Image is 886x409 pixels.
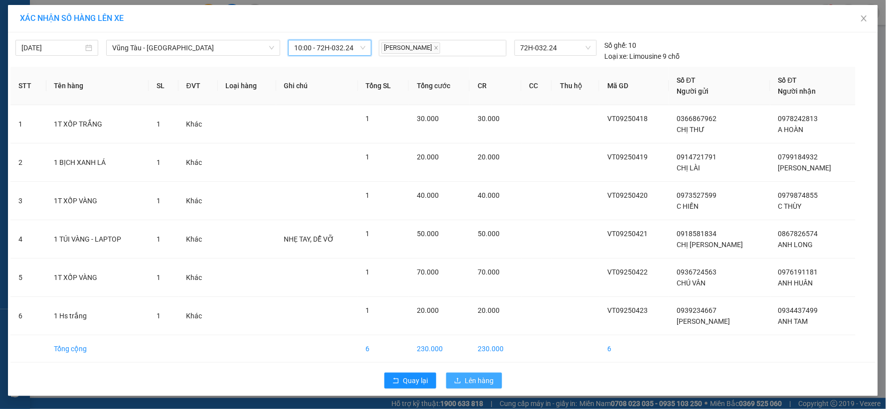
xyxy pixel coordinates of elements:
span: 0978242813 [778,115,818,123]
td: Khác [178,259,218,297]
span: 30.000 [478,115,500,123]
td: 5 [10,259,46,297]
span: Quay lại [403,375,428,386]
span: 1 [157,235,161,243]
span: [PERSON_NAME] [381,42,440,54]
th: CC [522,67,552,105]
span: 0976191181 [778,268,818,276]
th: Thu hộ [552,67,599,105]
th: Ghi chú [276,67,358,105]
div: CHỊ HẠNH [95,44,176,56]
th: Tổng cước [409,67,470,105]
span: 1 [157,120,161,128]
th: CR [470,67,522,105]
td: 230.000 [409,335,470,363]
span: CHÚ VÂN [677,279,706,287]
span: close [860,14,868,22]
span: 0918581834 [677,230,717,238]
span: 40.000 [478,191,500,199]
div: Limousine 9 chỗ [605,51,680,62]
input: 13/09/2025 [21,42,83,53]
span: CHỊ LÀI [677,164,701,172]
span: NHẸ TAY, DỄ VỠ [284,235,335,243]
td: 1 TÚI VÀNG - LAPTOP [46,220,149,259]
span: 70.000 [417,268,439,276]
span: VT09250421 [607,230,648,238]
span: ANH TAM [778,317,808,325]
span: 1 [366,268,370,276]
td: 230.000 [470,335,522,363]
span: 0939234667 [677,306,717,314]
span: Nhận: [95,9,119,20]
span: VP184 [110,70,154,88]
span: 20.000 [478,153,500,161]
span: 72H-032.24 [521,40,591,55]
span: VT09250422 [607,268,648,276]
span: ANH LONG [778,241,813,249]
span: 50.000 [478,230,500,238]
span: C THÙY [778,202,802,210]
span: 1 [157,158,161,166]
td: Khác [178,105,218,143]
span: 40.000 [417,191,439,199]
td: 4 [10,220,46,259]
td: 3 [10,182,46,220]
span: 70.000 [478,268,500,276]
td: 1 BỊCH XANH LÁ [46,143,149,182]
td: Khác [178,143,218,182]
span: 0799184932 [778,153,818,161]
div: 0908461571 [95,56,176,70]
span: Vũng Tàu - Sân Bay [112,40,274,55]
span: 0914721791 [677,153,717,161]
span: 1 [366,115,370,123]
span: Số ĐT [677,76,696,84]
span: rollback [392,377,399,385]
span: 20.000 [417,153,439,161]
span: 1 [157,273,161,281]
td: 6 [358,335,409,363]
span: 20.000 [478,306,500,314]
td: 1T XỐP VÀNG [46,182,149,220]
span: [PERSON_NAME] [677,317,730,325]
th: ĐVT [178,67,218,105]
span: 0867826574 [778,230,818,238]
div: [PERSON_NAME] [8,32,88,44]
span: [PERSON_NAME] [778,164,832,172]
td: 6 [10,297,46,335]
td: 1 [10,105,46,143]
th: Tên hàng [46,67,149,105]
span: 10:00 - 72H-032.24 [294,40,365,55]
td: 2 [10,143,46,182]
span: Lên hàng [465,375,494,386]
button: uploadLên hàng [446,373,502,389]
span: CHỊ THƯ [677,126,705,134]
td: 6 [599,335,669,363]
span: close [434,45,439,50]
td: 1 Hs trắng [46,297,149,335]
div: 10 [605,40,637,51]
th: Tổng SL [358,67,409,105]
span: VT09250420 [607,191,648,199]
button: rollbackQuay lại [384,373,436,389]
td: Khác [178,297,218,335]
span: CHỊ [PERSON_NAME] [677,241,743,249]
span: 0934437499 [778,306,818,314]
span: 30.000 [417,115,439,123]
span: 0366867962 [677,115,717,123]
span: 1 [366,230,370,238]
span: 1 [366,153,370,161]
span: Gửi: [8,9,24,20]
span: upload [454,377,461,385]
span: Loại xe: [605,51,628,62]
span: 1 [157,312,161,320]
th: STT [10,67,46,105]
span: VT09250418 [607,115,648,123]
td: 1T XỐP TRẮNG [46,105,149,143]
span: Số ghế: [605,40,627,51]
td: Khác [178,220,218,259]
span: VT09250419 [607,153,648,161]
span: 1 [366,191,370,199]
span: VT09250423 [607,306,648,314]
span: A HOÀN [778,126,804,134]
span: 1 [366,306,370,314]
